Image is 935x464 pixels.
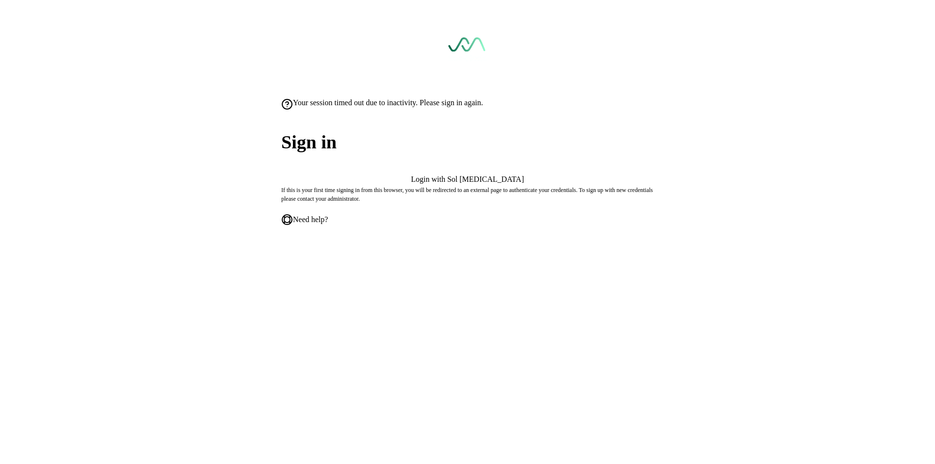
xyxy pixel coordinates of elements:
button: Login with Sol [MEDICAL_DATA] [281,175,654,184]
a: Need help? [281,214,328,225]
img: See-Mode Logo [448,37,487,61]
span: If this is your first time signing in from this browser, you will be redirected to an external pa... [281,187,653,202]
span: Your session timed out due to inactivity. Please sign in again. [293,98,483,107]
a: Go to sign in [448,37,487,61]
span: Sign in [281,128,654,157]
